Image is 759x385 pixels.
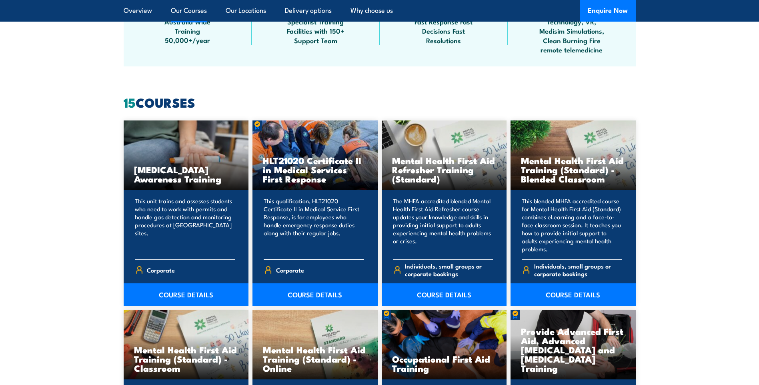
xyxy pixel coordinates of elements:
span: Technology, VR, Medisim Simulations, Clean Burning Fire remote telemedicine [536,17,608,54]
h3: Mental Health First Aid Training (Standard) - Classroom [134,345,238,373]
span: Fast Response Fast Decisions Fast Resolutions [408,17,480,45]
p: This unit trains and assesses students who need to work with permits and handle gas detection and... [135,197,235,253]
h2: COURSES [124,96,636,108]
span: Individuals, small groups or corporate bookings [534,262,622,277]
p: This qualification, HLT21020 Certificate II in Medical Service First Response, is for employees w... [264,197,364,253]
span: Australia Wide Training 50,000+/year [152,17,224,45]
h3: Provide Advanced First Aid, Advanced [MEDICAL_DATA] and [MEDICAL_DATA] Training [521,327,625,373]
a: COURSE DETAILS [124,283,249,306]
a: COURSE DETAILS [511,283,636,306]
span: Individuals, small groups or corporate bookings [405,262,493,277]
a: COURSE DETAILS [382,283,507,306]
h3: [MEDICAL_DATA] Awareness Training [134,165,238,183]
span: Corporate [147,264,175,276]
h3: Mental Health First Aid Refresher Training (Standard) [392,156,497,183]
h3: Mental Health First Aid Training (Standard) - Online [263,345,367,373]
p: The MHFA accredited blended Mental Health First Aid Refresher course updates your knowledge and s... [393,197,493,253]
h3: HLT21020 Certificate II in Medical Services First Response [263,156,367,183]
p: This blended MHFA accredited course for Mental Health First Aid (Standard) combines eLearning and... [522,197,622,253]
h3: Mental Health First Aid Training (Standard) - Blended Classroom [521,156,625,183]
h3: Occupational First Aid Training [392,354,497,373]
a: COURSE DETAILS [252,283,378,306]
span: Specialist Training Facilities with 150+ Support Team [280,17,352,45]
strong: 15 [124,92,136,112]
span: Corporate [276,264,304,276]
